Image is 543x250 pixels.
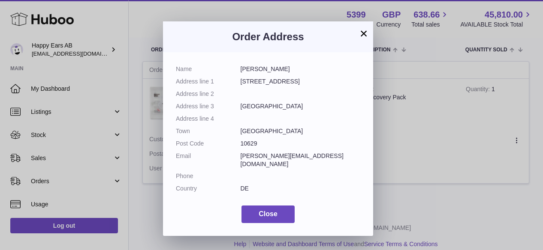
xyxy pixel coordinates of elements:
[241,185,361,193] dd: DE
[176,172,241,180] dt: Phone
[176,102,241,110] dt: Address line 3
[241,140,361,148] dd: 10629
[176,30,360,44] h3: Order Address
[176,90,241,98] dt: Address line 2
[176,185,241,193] dt: Country
[241,65,361,73] dd: [PERSON_NAME]
[241,152,361,168] dd: [PERSON_NAME][EMAIL_ADDRESS][DOMAIN_NAME]
[176,65,241,73] dt: Name
[176,152,241,168] dt: Email
[176,77,241,86] dt: Address line 1
[241,205,295,223] button: Close
[241,77,361,86] dd: [STREET_ADDRESS]
[176,140,241,148] dt: Post Code
[241,102,361,110] dd: [GEOGRAPHIC_DATA]
[241,127,361,135] dd: [GEOGRAPHIC_DATA]
[176,115,241,123] dt: Address line 4
[359,28,369,39] button: ×
[259,210,278,217] span: Close
[176,127,241,135] dt: Town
